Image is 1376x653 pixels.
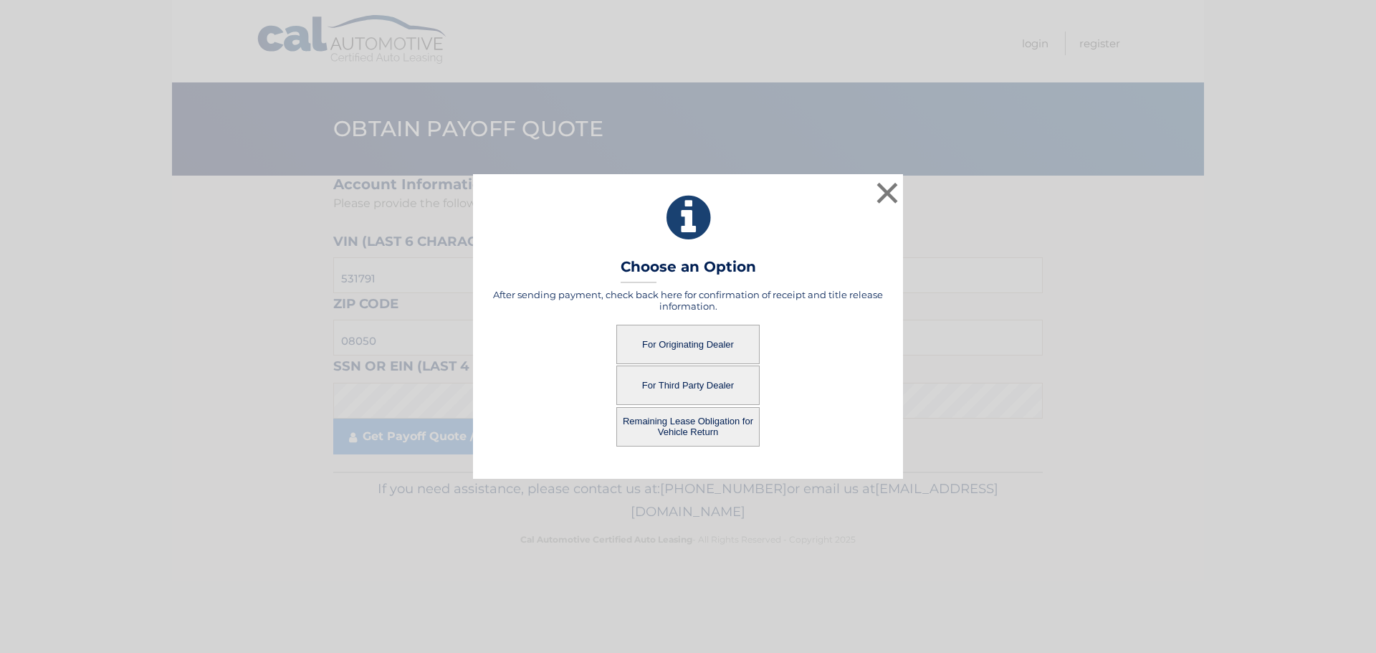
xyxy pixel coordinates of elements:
h3: Choose an Option [621,258,756,283]
button: For Originating Dealer [616,325,760,364]
button: Remaining Lease Obligation for Vehicle Return [616,407,760,447]
button: For Third Party Dealer [616,366,760,405]
button: × [873,178,902,207]
h5: After sending payment, check back here for confirmation of receipt and title release information. [491,289,885,312]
